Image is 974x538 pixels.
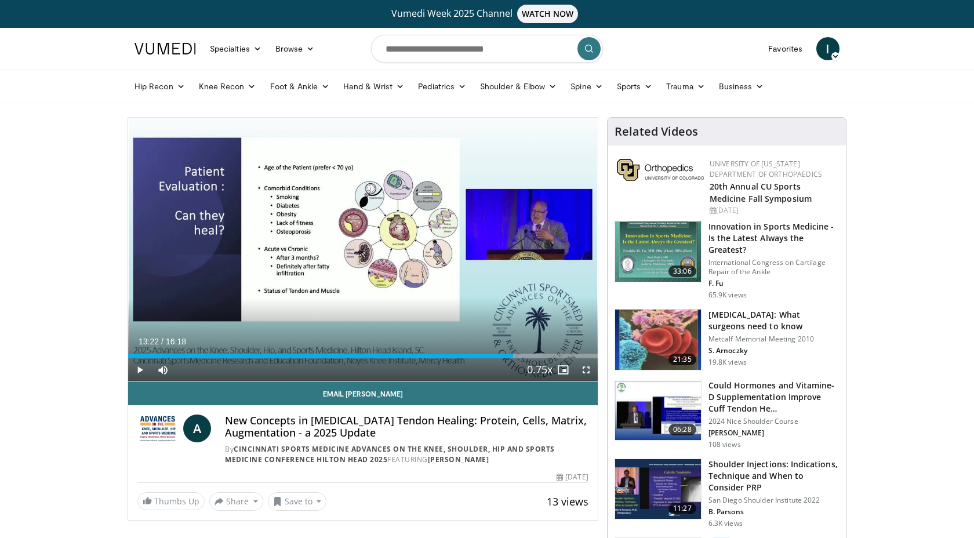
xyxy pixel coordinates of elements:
[517,5,579,23] span: WATCH NOW
[473,75,564,98] a: Shoulder & Elbow
[192,75,263,98] a: Knee Recon
[708,279,839,288] p: F. Fu
[708,309,839,332] h3: [MEDICAL_DATA]: What surgeons need to know
[268,492,327,511] button: Save to
[336,75,411,98] a: Hand & Wrist
[615,221,701,282] img: Title_Dublin_VuMedi_1.jpg.150x105_q85_crop-smart_upscale.jpg
[203,37,268,60] a: Specialties
[268,37,322,60] a: Browse
[209,492,263,511] button: Share
[557,472,588,482] div: [DATE]
[564,75,609,98] a: Spine
[708,221,839,256] h3: Innovation in Sports Medicine - Is the Latest Always the Greatest?
[615,459,701,519] img: 0c794cab-9135-4761-9c1d-251fe1ec8b0b.150x105_q85_crop-smart_upscale.jpg
[712,75,771,98] a: Business
[708,459,839,493] h3: Shoulder Injections: Indications, Technique and When to Consider PRP
[761,37,809,60] a: Favorites
[617,159,704,181] img: 355603a8-37da-49b6-856f-e00d7e9307d3.png.150x105_q85_autocrop_double_scale_upscale_version-0.2.png
[151,358,175,381] button: Mute
[166,337,186,346] span: 16:18
[710,205,837,216] div: [DATE]
[710,159,822,179] a: University of [US_STATE] Department of Orthopaedics
[708,507,839,517] p: B. Parsons
[128,382,598,405] a: Email [PERSON_NAME]
[528,358,551,381] button: Playback Rate
[128,75,192,98] a: Hip Recon
[136,5,838,23] a: Vumedi Week 2025 ChannelWATCH NOW
[615,125,698,139] h4: Related Videos
[547,495,588,508] span: 13 views
[161,337,163,346] span: /
[708,519,743,528] p: 6.3K views
[128,354,598,358] div: Progress Bar
[668,503,696,514] span: 11:27
[371,35,603,63] input: Search topics, interventions
[615,309,839,370] a: 21:35 [MEDICAL_DATA]: What surgeons need to know Metcalf Memorial Meeting 2010 S. Arnoczky 19.8K ...
[708,346,839,355] p: S. Arnoczky
[708,440,741,449] p: 108 views
[135,43,196,54] img: VuMedi Logo
[615,221,839,300] a: 33:06 Innovation in Sports Medicine - Is the Latest Always the Greatest? International Congress o...
[263,75,337,98] a: Foot & Ankle
[708,496,839,505] p: San Diego Shoulder Institute 2022
[708,358,747,367] p: 19.8K views
[816,37,839,60] a: I
[708,335,839,344] p: Metcalf Memorial Meeting 2010
[225,444,555,464] a: Cincinnati Sports Medicine Advances on the Knee, Shoulder, Hip and Sports Medicine Conference Hil...
[708,417,839,426] p: 2024 Nice Shoulder Course
[551,358,575,381] button: Enable picture-in-picture mode
[668,266,696,277] span: 33:06
[615,459,839,528] a: 11:27 Shoulder Injections: Indications, Technique and When to Consider PRP San Diego Shoulder Ins...
[428,455,489,464] a: [PERSON_NAME]
[708,290,747,300] p: 65.9K views
[575,358,598,381] button: Fullscreen
[615,380,839,449] a: 06:28 Could Hormones and Vitamine-D Supplementation Improve Cuff Tendon He… 2024 Nice Shoulder Co...
[708,380,839,415] h3: Could Hormones and Vitamine-D Supplementation Improve Cuff Tendon He…
[659,75,712,98] a: Trauma
[610,75,660,98] a: Sports
[137,415,179,442] img: Cincinnati Sports Medicine Advances on the Knee, Shoulder, Hip and Sports Medicine Conference Hil...
[708,428,839,438] p: [PERSON_NAME]
[668,424,696,435] span: 06:28
[139,337,159,346] span: 13:22
[128,358,151,381] button: Play
[710,181,812,204] a: 20th Annual CU Sports Medicine Fall Symposium
[708,258,839,277] p: International Congress on Cartilage Repair of the Ankle
[137,492,205,510] a: Thumbs Up
[411,75,473,98] a: Pediatrics
[128,118,598,382] video-js: Video Player
[225,444,588,465] div: By FEATURING
[668,354,696,365] span: 21:35
[615,380,701,441] img: 17de1c7f-59a1-4573-aa70-5b679b1889c6.150x105_q85_crop-smart_upscale.jpg
[615,310,701,370] img: plasma_3.png.150x105_q85_crop-smart_upscale.jpg
[225,415,588,439] h4: New Concepts in [MEDICAL_DATA] Tendon Healing: Protein, Cells, Matrix, Augmentation - a 2025 Update
[183,415,211,442] a: A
